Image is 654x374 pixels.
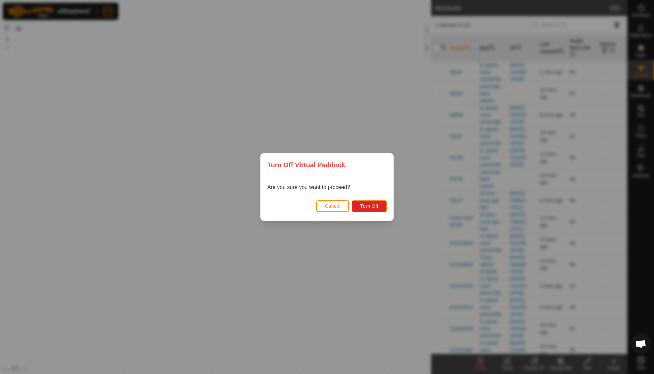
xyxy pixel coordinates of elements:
[631,334,651,354] div: Open chat
[267,160,345,170] span: Turn Off Virtual Paddock
[267,183,350,191] p: Are you sure you want to proceed?
[325,203,341,209] span: Cancel
[352,200,387,212] button: Turn Off
[316,200,349,212] button: Cancel
[360,203,378,209] span: Turn Off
